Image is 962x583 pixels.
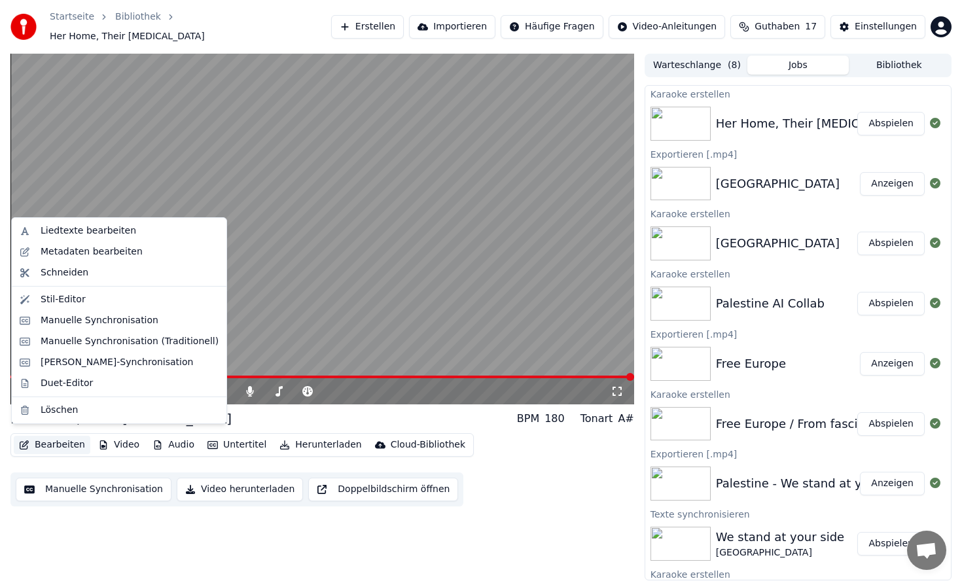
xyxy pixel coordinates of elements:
[857,412,925,436] button: Abspielen
[41,245,143,258] div: Metadaten bearbeiten
[544,411,565,427] div: 180
[41,266,88,279] div: Schneiden
[10,14,37,40] img: youka
[647,56,747,75] button: Warteschlange
[645,446,951,461] div: Exportieren [.mp4]
[747,56,848,75] button: Jobs
[409,15,495,39] button: Importieren
[860,172,925,196] button: Anzeigen
[857,292,925,315] button: Abspielen
[41,293,86,306] div: Stil-Editor
[805,20,817,33] span: 17
[580,411,613,427] div: Tonart
[716,115,915,133] div: Her Home, Their [MEDICAL_DATA]
[41,377,93,390] div: Duet-Editor
[618,411,633,427] div: A#
[115,10,161,24] a: Bibliothek
[10,410,232,428] div: Her Home, Their [MEDICAL_DATA]
[645,86,951,101] div: Karaoke erstellen
[274,436,366,454] button: Herunterladen
[391,438,465,451] div: Cloud-Bibliothek
[857,232,925,255] button: Abspielen
[716,546,844,559] div: [GEOGRAPHIC_DATA]
[716,474,909,493] div: Palestine - We stand at your side
[857,532,925,556] button: Abspielen
[177,478,303,501] button: Video herunterladen
[645,266,951,281] div: Karaoke erstellen
[645,146,951,162] div: Exportieren [.mp4]
[93,436,145,454] button: Video
[755,20,800,33] span: Guthaben
[849,56,950,75] button: Bibliothek
[716,355,786,373] div: Free Europe
[728,59,741,72] span: ( 8 )
[716,175,840,193] div: [GEOGRAPHIC_DATA]
[41,314,158,327] div: Manuelle Synchronisation
[716,528,844,546] div: We stand at your side
[16,478,171,501] button: Manuelle Synchronisation
[860,352,925,376] button: Anzeigen
[50,10,331,43] nav: breadcrumb
[730,15,825,39] button: Guthaben17
[645,386,951,402] div: Karaoke erstellen
[855,20,917,33] div: Einstellungen
[645,566,951,582] div: Karaoke erstellen
[860,472,925,495] button: Anzeigen
[147,436,200,454] button: Audio
[716,294,825,313] div: Palestine AI Collab
[41,404,78,417] div: Löschen
[517,411,539,427] div: BPM
[41,356,193,369] div: [PERSON_NAME]-Synchronisation
[830,15,925,39] button: Einstellungen
[50,10,94,24] a: Startseite
[907,531,946,570] a: Chat öffnen
[202,436,272,454] button: Untertitel
[645,205,951,221] div: Karaoke erstellen
[50,30,205,43] span: Her Home, Their [MEDICAL_DATA]
[645,506,951,521] div: Texte synchronisieren
[645,326,951,342] div: Exportieren [.mp4]
[716,234,840,253] div: [GEOGRAPHIC_DATA]
[857,112,925,135] button: Abspielen
[331,15,404,39] button: Erstellen
[41,224,136,238] div: Liedtexte bearbeiten
[501,15,603,39] button: Häufige Fragen
[41,335,219,348] div: Manuelle Synchronisation (Traditionell)
[609,15,726,39] button: Video-Anleitungen
[308,478,458,501] button: Doppelbildschirm öffnen
[14,436,90,454] button: Bearbeiten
